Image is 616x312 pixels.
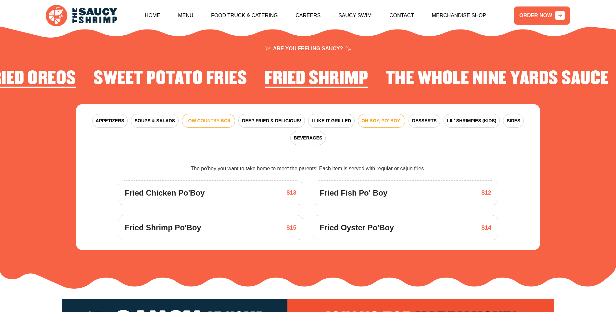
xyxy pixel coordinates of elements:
span: LIL' SHRIMPIES (KIDS) [447,117,497,124]
a: Saucy Swim [338,2,371,30]
span: I LIKE IT GRILLED [312,117,351,124]
span: DEEP FRIED & DELICIOUS! [242,117,301,124]
a: Food Truck & Catering [211,2,278,30]
a: ORDER NOW [514,6,570,25]
h2: Sweet Potato Fries [94,68,247,89]
span: DESSERTS [412,117,436,124]
button: LIL' SHRIMPIES (KIDS) [444,114,500,128]
button: SOUPS & SALADS [131,114,178,128]
button: DEEP FRIED & DELICIOUS! [238,114,305,128]
button: APPETIZERS [92,114,128,128]
a: Merchandise Shop [432,2,486,30]
span: Fried Oyster Po'Boy [320,222,394,234]
span: APPETIZERS [96,117,124,124]
button: SIDES [503,114,524,128]
span: $12 [482,188,491,197]
h2: Fried Shrimp [265,68,368,89]
span: $13 [287,188,296,197]
span: Fried Chicken Po'Boy [125,187,205,199]
li: 1 of 4 [265,68,368,91]
a: Home [145,2,160,30]
button: OH BOY, PO' BOY! [358,114,405,128]
button: I LIKE IT GRILLED [308,114,355,128]
li: 2 of 4 [386,68,609,91]
a: Menu [178,2,193,30]
span: $14 [482,223,491,232]
span: OH BOY, PO' BOY! [361,117,402,124]
button: BEVERAGES [290,131,326,145]
span: Fried Fish Po' Boy [320,187,387,199]
span: $15 [287,223,296,232]
a: Contact [389,2,414,30]
span: SIDES [507,117,520,124]
li: 4 of 4 [94,68,247,91]
span: LOW COUNTRY BOIL [185,117,232,124]
button: DESSERTS [409,114,440,128]
button: LOW COUNTRY BOIL [182,114,235,128]
div: The po'boy you want to take home to meet the parents! Each item is served with regular or cajun f... [118,165,498,173]
span: SOUPS & SALADS [134,117,175,124]
img: logo [46,5,117,26]
span: Fried Shrimp Po'Boy [125,222,201,234]
span: ARE YOU FEELING SAUCY? [265,46,352,51]
h2: The Whole Nine Yards Sauce [386,68,609,89]
span: BEVERAGES [294,135,322,141]
a: Careers [295,2,321,30]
